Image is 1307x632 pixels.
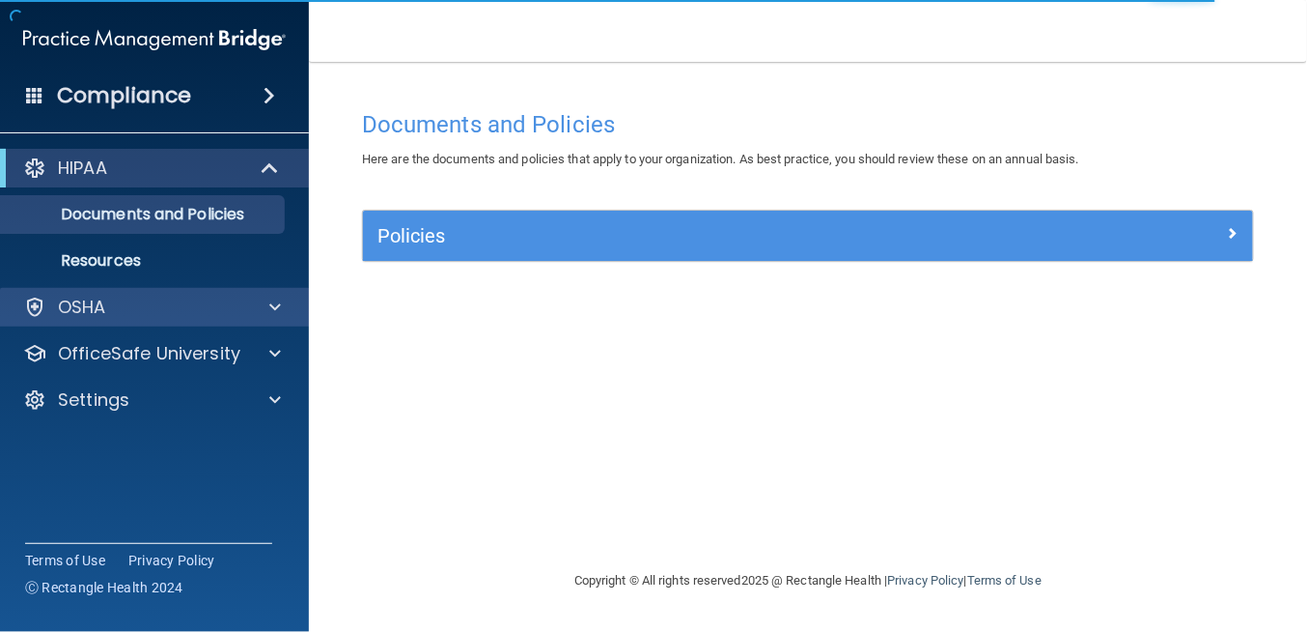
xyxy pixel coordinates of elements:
img: PMB logo [23,20,286,59]
p: Documents and Policies [13,205,276,224]
a: Terms of Use [25,551,105,570]
h4: Compliance [57,82,191,109]
a: OfficeSafe University [23,342,281,365]
a: Settings [23,388,281,412]
a: HIPAA [23,157,280,180]
h5: Policies [377,225,1016,246]
p: HIPAA [58,157,107,180]
div: Copyright © All rights reserved 2025 @ Rectangle Health | | [456,550,1160,612]
a: Terms of Use [967,573,1042,588]
a: OSHA [23,296,281,319]
span: Ⓒ Rectangle Health 2024 [25,578,183,597]
a: Privacy Policy [128,551,215,570]
p: OSHA [58,296,106,319]
p: OfficeSafe University [58,342,240,365]
a: Policies [377,220,1238,251]
h4: Documents and Policies [362,112,1254,137]
p: Settings [58,388,129,412]
p: Resources [13,251,276,271]
a: Privacy Policy [887,573,963,588]
span: Here are the documents and policies that apply to your organization. As best practice, you should... [362,152,1079,166]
